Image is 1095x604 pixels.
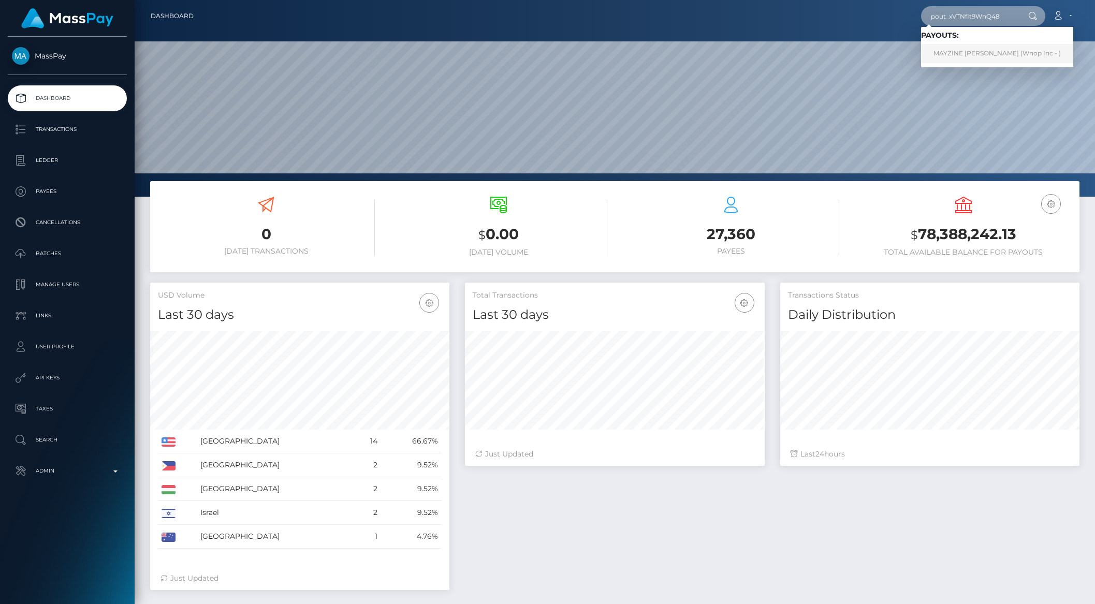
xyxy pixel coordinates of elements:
[8,458,127,484] a: Admin
[390,248,607,257] h6: [DATE] Volume
[158,290,442,301] h5: USD Volume
[791,449,1069,460] div: Last hours
[921,44,1073,63] a: MAYZINE [PERSON_NAME] (Whop Inc - )
[8,148,127,173] a: Ledger
[158,306,442,324] h4: Last 30 days
[197,525,355,549] td: [GEOGRAPHIC_DATA]
[197,453,355,477] td: [GEOGRAPHIC_DATA]
[12,47,30,65] img: MassPay
[788,290,1072,301] h5: Transactions Status
[8,303,127,329] a: Links
[623,224,840,244] h3: 27,360
[8,427,127,453] a: Search
[12,277,123,292] p: Manage Users
[478,228,486,242] small: $
[381,477,442,501] td: 9.52%
[162,461,176,470] img: PH.png
[8,365,127,391] a: API Keys
[151,5,194,27] a: Dashboard
[815,449,824,459] span: 24
[12,370,123,386] p: API Keys
[355,453,381,477] td: 2
[355,430,381,453] td: 14
[473,290,756,301] h5: Total Transactions
[921,31,1073,40] h6: Payouts:
[8,272,127,298] a: Manage Users
[12,91,123,106] p: Dashboard
[355,525,381,549] td: 1
[12,308,123,323] p: Links
[8,85,127,111] a: Dashboard
[12,401,123,417] p: Taxes
[197,430,355,453] td: [GEOGRAPHIC_DATA]
[12,153,123,168] p: Ledger
[162,509,176,518] img: IL.png
[475,449,754,460] div: Just Updated
[21,8,113,28] img: MassPay Logo
[381,525,442,549] td: 4.76%
[8,334,127,360] a: User Profile
[381,430,442,453] td: 66.67%
[197,501,355,525] td: Israel
[473,306,756,324] h4: Last 30 days
[8,116,127,142] a: Transactions
[158,224,375,244] h3: 0
[8,241,127,267] a: Batches
[197,477,355,501] td: [GEOGRAPHIC_DATA]
[623,247,840,256] h6: Payees
[911,228,918,242] small: $
[381,501,442,525] td: 9.52%
[158,247,375,256] h6: [DATE] Transactions
[855,248,1072,257] h6: Total Available Balance for Payouts
[12,432,123,448] p: Search
[162,533,176,542] img: AU.png
[12,463,123,479] p: Admin
[12,215,123,230] p: Cancellations
[355,501,381,525] td: 2
[390,224,607,245] h3: 0.00
[160,573,439,584] div: Just Updated
[8,210,127,235] a: Cancellations
[12,246,123,261] p: Batches
[12,339,123,355] p: User Profile
[162,485,176,494] img: HU.png
[12,184,123,199] p: Payees
[921,6,1018,26] input: Search...
[355,477,381,501] td: 2
[381,453,442,477] td: 9.52%
[8,51,127,61] span: MassPay
[8,179,127,204] a: Payees
[788,306,1072,324] h4: Daily Distribution
[855,224,1072,245] h3: 78,388,242.13
[162,437,176,447] img: US.png
[12,122,123,137] p: Transactions
[8,396,127,422] a: Taxes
